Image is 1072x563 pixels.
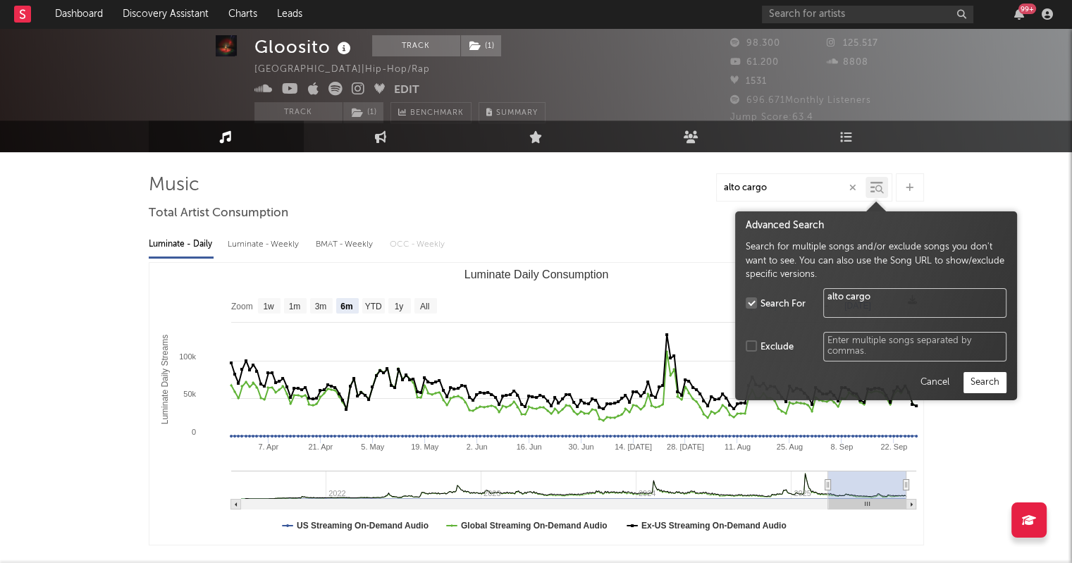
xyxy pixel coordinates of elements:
div: Advanced Search [746,218,1006,233]
div: Exclude [760,340,794,354]
div: BMAT - Weekly [316,233,376,256]
button: (1) [461,35,501,56]
button: (1) [343,102,383,123]
button: Summary [479,102,546,123]
button: Track [254,102,343,123]
button: 99+ [1014,8,1024,20]
div: Search for multiple songs and/or exclude songs you don't want to see. You can also use the Song U... [746,240,1006,282]
div: Luminate - Daily [149,233,214,256]
text: 1w [263,302,274,311]
text: 22. Sep [880,443,907,451]
text: 30. Jun [568,443,593,451]
span: ( 1 ) [460,35,502,56]
input: Search for artists [762,6,973,23]
span: Total Artist Consumption [149,205,288,222]
text: YTD [364,302,381,311]
span: ( 1 ) [343,102,384,123]
div: Gloosito [254,35,355,58]
button: Search [963,372,1006,393]
button: Cancel [913,372,956,393]
text: 14. [DATE] [615,443,652,451]
text: 2. Jun [466,443,487,451]
text: Global Streaming On-Demand Audio [460,521,607,531]
a: Benchmark [390,102,472,123]
div: 99 + [1018,4,1036,14]
button: Track [372,35,460,56]
text: Zoom [231,302,253,311]
text: 19. May [411,443,439,451]
text: 21. Apr [308,443,333,451]
text: All [419,302,429,311]
span: 1531 [730,77,767,86]
span: Jump Score: 63.4 [730,113,813,122]
text: 3m [314,302,326,311]
textarea: alto cargo [823,289,1006,318]
text: 100k [179,352,196,361]
span: 125.517 [827,39,878,48]
text: 11. Aug [724,443,750,451]
span: Benchmark [410,105,464,122]
div: Luminate - Weekly [228,233,302,256]
text: 28. [DATE] [666,443,703,451]
text: 5. May [361,443,385,451]
text: 1y [394,302,403,311]
input: Search by song name or URL [717,182,865,194]
text: 7. Apr [258,443,278,451]
button: Edit [394,82,419,99]
text: Luminate Daily Consumption [464,268,608,280]
text: Luminate Daily Streams [159,335,169,424]
text: 25. Aug [776,443,802,451]
span: 696.671 Monthly Listeners [730,96,871,105]
span: 8808 [827,58,868,67]
text: 8. Sep [830,443,853,451]
span: 98.300 [730,39,780,48]
text: US Streaming On-Demand Audio [297,521,429,531]
div: [GEOGRAPHIC_DATA] | Hip-Hop/Rap [254,61,446,78]
text: 50k [183,390,196,398]
text: Ex-US Streaming On-Demand Audio [641,521,786,531]
text: 1m [288,302,300,311]
text: 6m [340,302,352,311]
span: 61.200 [730,58,779,67]
text: 0 [191,428,195,436]
text: 16. Jun [516,443,541,451]
span: Summary [496,109,538,117]
svg: Luminate Daily Consumption [149,263,923,545]
div: Search For [760,297,806,311]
